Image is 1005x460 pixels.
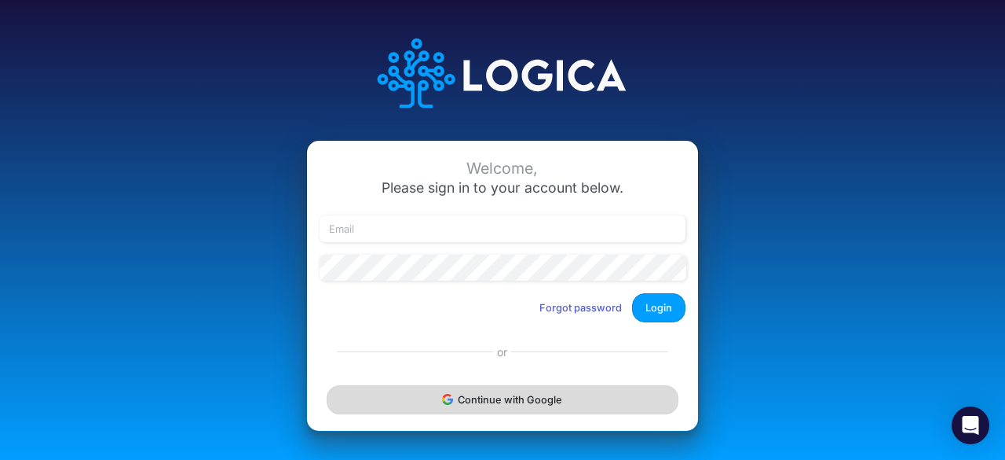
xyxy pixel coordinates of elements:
span: Please sign in to your account below. [382,179,623,196]
input: Email [320,215,685,242]
button: Forgot password [529,295,632,321]
button: Login [632,293,685,322]
div: Open Intercom Messenger [952,407,989,444]
div: Welcome, [320,160,685,178]
button: Continue with Google [327,385,678,414]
